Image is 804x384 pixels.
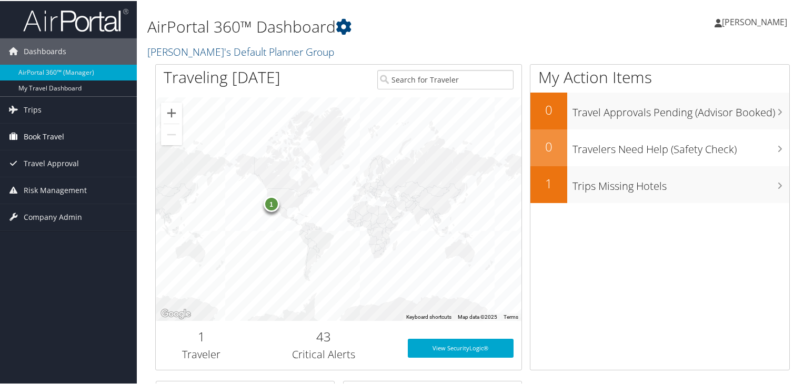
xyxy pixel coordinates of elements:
a: Open this area in Google Maps (opens a new window) [158,306,193,320]
span: Company Admin [24,203,82,229]
h3: Trips Missing Hotels [572,173,789,193]
button: Zoom out [161,123,182,144]
img: Google [158,306,193,320]
a: View SecurityLogic® [408,338,514,357]
button: Zoom in [161,102,182,123]
a: 0Travel Approvals Pending (Advisor Booked) [530,92,789,128]
h2: 0 [530,100,567,118]
span: Map data ©2025 [458,313,497,319]
a: 0Travelers Need Help (Safety Check) [530,128,789,165]
a: [PERSON_NAME] [715,5,798,37]
a: [PERSON_NAME]'s Default Planner Group [147,44,337,58]
span: Travel Approval [24,149,79,176]
div: 1 [263,195,279,211]
span: Trips [24,96,42,122]
h2: 1 [164,327,239,345]
h2: 1 [530,174,567,191]
span: [PERSON_NAME] [722,15,787,27]
h3: Critical Alerts [255,346,392,361]
a: 1Trips Missing Hotels [530,165,789,202]
h1: My Action Items [530,65,789,87]
span: Book Travel [24,123,64,149]
input: Search for Traveler [377,69,514,88]
h1: AirPortal 360™ Dashboard [147,15,581,37]
span: Risk Management [24,176,87,203]
h2: 43 [255,327,392,345]
button: Keyboard shortcuts [406,312,451,320]
h3: Traveler [164,346,239,361]
h3: Travelers Need Help (Safety Check) [572,136,789,156]
h1: Traveling [DATE] [164,65,280,87]
a: Terms (opens in new tab) [504,313,518,319]
h3: Travel Approvals Pending (Advisor Booked) [572,99,789,119]
span: Dashboards [24,37,66,64]
h2: 0 [530,137,567,155]
img: airportal-logo.png [23,7,128,32]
